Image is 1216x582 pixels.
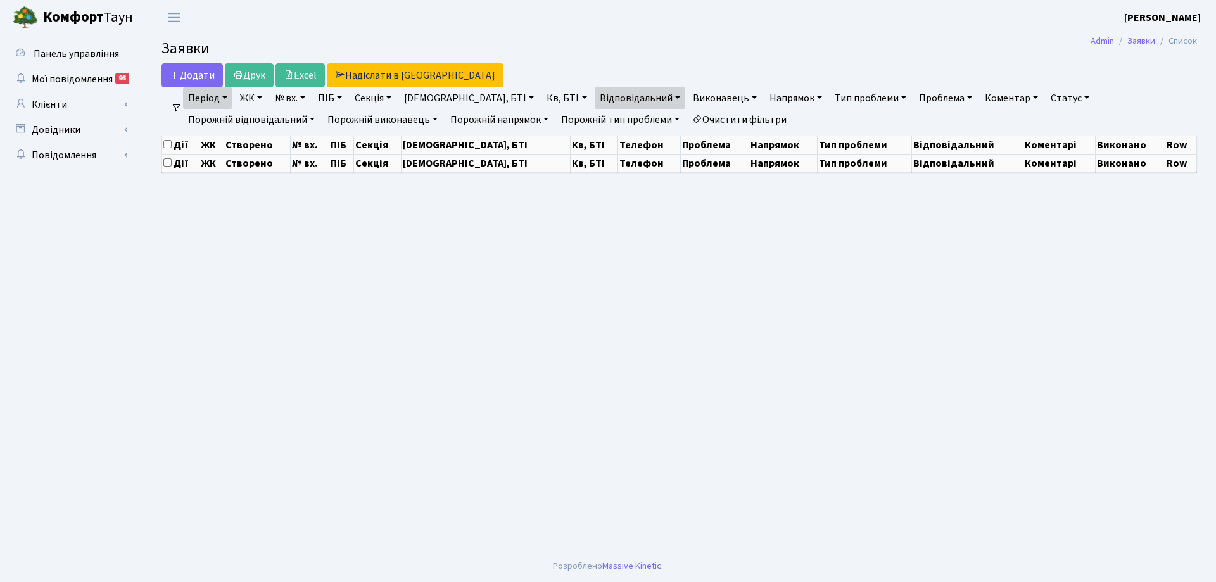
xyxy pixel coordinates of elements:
[291,154,329,172] th: № вх.
[402,154,570,172] th: [DEMOGRAPHIC_DATA], БТІ
[914,87,977,109] a: Проблема
[275,63,325,87] a: Excel
[1046,87,1094,109] a: Статус
[224,136,291,154] th: Створено
[818,136,912,154] th: Тип проблеми
[980,87,1043,109] a: Коментар
[291,136,329,154] th: № вх.
[445,109,554,130] a: Порожній напрямок
[34,47,119,61] span: Панель управління
[13,5,38,30] img: logo.png
[1124,11,1201,25] b: [PERSON_NAME]
[170,68,215,82] span: Додати
[115,73,129,84] div: 93
[680,154,749,172] th: Проблема
[322,109,443,130] a: Порожній виконавець
[570,136,617,154] th: Кв, БТІ
[570,154,617,172] th: Кв, БТІ
[6,92,133,117] a: Клієнти
[224,154,291,172] th: Створено
[313,87,347,109] a: ПІБ
[1072,28,1216,54] nav: breadcrumb
[1091,34,1114,47] a: Admin
[1023,154,1096,172] th: Коментарі
[1096,136,1165,154] th: Виконано
[749,136,818,154] th: Напрямок
[541,87,592,109] a: Кв, БТІ
[270,87,310,109] a: № вх.
[402,136,570,154] th: [DEMOGRAPHIC_DATA], БТІ
[553,559,663,573] div: Розроблено .
[43,7,133,28] span: Таун
[595,87,685,109] a: Відповідальний
[1155,34,1197,48] li: Список
[680,136,749,154] th: Проблема
[618,154,681,172] th: Телефон
[350,87,396,109] a: Секція
[1165,154,1196,172] th: Row
[329,136,354,154] th: ПІБ
[225,63,274,87] a: Друк
[912,136,1023,154] th: Відповідальний
[183,87,232,109] a: Період
[912,154,1023,172] th: Відповідальний
[618,136,681,154] th: Телефон
[183,109,320,130] a: Порожній відповідальний
[1165,136,1196,154] th: Row
[688,87,762,109] a: Виконавець
[327,63,503,87] a: Надіслати в [GEOGRAPHIC_DATA]
[1124,10,1201,25] a: [PERSON_NAME]
[1023,136,1096,154] th: Коментарі
[1096,154,1165,172] th: Виконано
[43,7,104,27] b: Комфорт
[687,109,792,130] a: Очистити фільтри
[602,559,661,573] a: Massive Kinetic
[162,136,199,154] th: Дії
[749,154,818,172] th: Напрямок
[161,63,223,87] a: Додати
[354,154,402,172] th: Секція
[6,41,133,66] a: Панель управління
[818,154,912,172] th: Тип проблеми
[556,109,685,130] a: Порожній тип проблеми
[6,66,133,92] a: Мої повідомлення93
[6,117,133,142] a: Довідники
[354,136,402,154] th: Секція
[329,154,354,172] th: ПІБ
[162,154,199,172] th: Дії
[158,7,190,28] button: Переключити навігацію
[399,87,539,109] a: [DEMOGRAPHIC_DATA], БТІ
[199,136,224,154] th: ЖК
[235,87,267,109] a: ЖК
[830,87,911,109] a: Тип проблеми
[32,72,113,86] span: Мої повідомлення
[1127,34,1155,47] a: Заявки
[161,37,210,60] span: Заявки
[199,154,224,172] th: ЖК
[6,142,133,168] a: Повідомлення
[764,87,827,109] a: Напрямок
